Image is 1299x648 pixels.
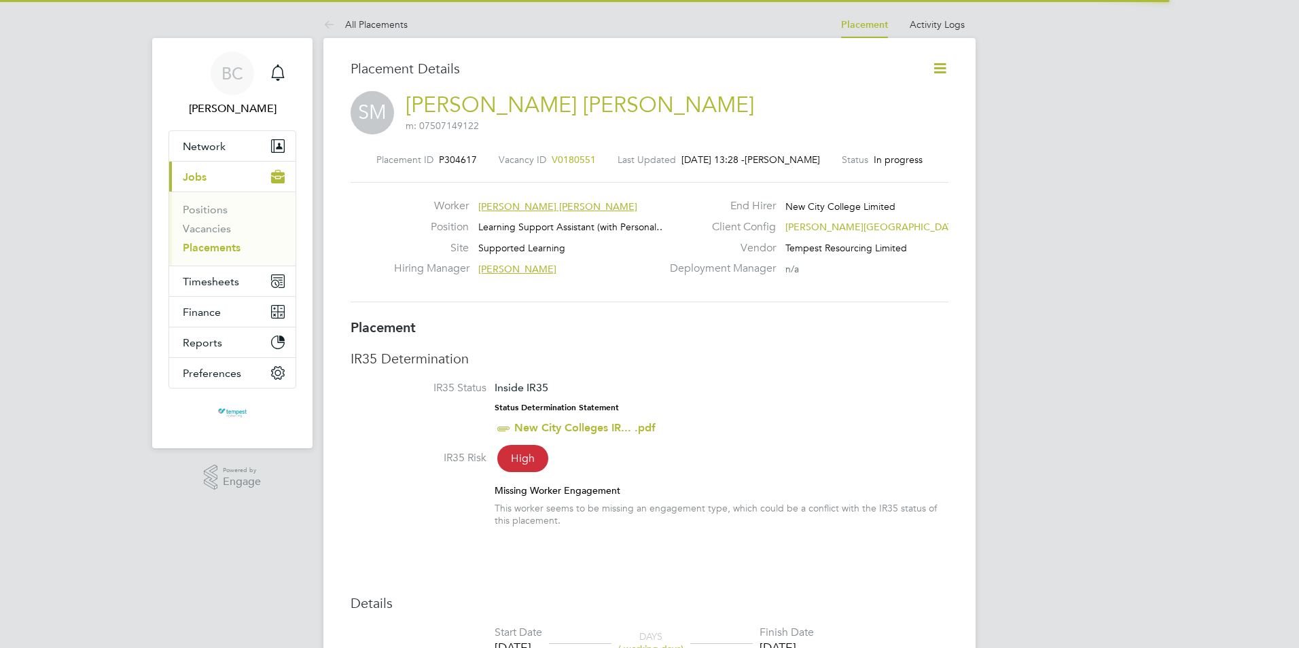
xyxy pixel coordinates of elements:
[351,319,416,336] b: Placement
[499,154,546,166] label: Vacancy ID
[183,241,241,254] a: Placements
[183,170,207,183] span: Jobs
[760,626,814,640] div: Finish Date
[152,38,313,448] nav: Main navigation
[351,91,394,134] span: SM
[874,154,923,166] span: In progress
[910,18,965,31] a: Activity Logs
[478,200,637,213] span: [PERSON_NAME] [PERSON_NAME]
[495,484,948,497] div: Missing Worker Engagement
[394,199,469,213] label: Worker
[495,502,948,526] div: This worker seems to be missing an engagement type, which could be a conflict with the IR35 statu...
[478,263,556,275] span: [PERSON_NAME]
[841,19,888,31] a: Placement
[495,403,619,412] strong: Status Determination Statement
[514,421,656,434] a: New City Colleges IR... .pdf
[183,275,239,288] span: Timesheets
[351,594,948,612] h3: Details
[323,18,408,31] a: All Placements
[376,154,433,166] label: Placement ID
[351,381,486,395] label: IR35 Status
[169,131,296,161] button: Network
[495,626,542,640] div: Start Date
[785,221,961,233] span: [PERSON_NAME][GEOGRAPHIC_DATA]
[497,445,548,472] span: High
[183,140,226,153] span: Network
[217,402,247,424] img: tempestresourcing-logo-retina.png
[351,451,486,465] label: IR35 Risk
[168,402,296,424] a: Go to home page
[785,200,895,213] span: New City College Limited
[842,154,868,166] label: Status
[785,263,799,275] span: n/a
[183,222,231,235] a: Vacancies
[223,476,261,488] span: Engage
[662,199,776,213] label: End Hirer
[478,221,666,233] span: Learning Support Assistant (with Personal…
[618,154,676,166] label: Last Updated
[662,262,776,276] label: Deployment Manager
[351,350,948,367] h3: IR35 Determination
[439,154,477,166] span: P304617
[406,92,754,118] a: [PERSON_NAME] [PERSON_NAME]
[183,306,221,319] span: Finance
[662,241,776,255] label: Vendor
[745,154,820,166] span: [PERSON_NAME]
[681,154,745,166] span: [DATE] 13:28 -
[169,266,296,296] button: Timesheets
[351,60,911,77] h3: Placement Details
[495,381,548,394] span: Inside IR35
[169,297,296,327] button: Finance
[169,192,296,266] div: Jobs
[394,241,469,255] label: Site
[204,465,262,490] a: Powered byEngage
[394,220,469,234] label: Position
[168,52,296,117] a: BC[PERSON_NAME]
[169,162,296,192] button: Jobs
[662,220,776,234] label: Client Config
[221,65,243,82] span: BC
[183,203,228,216] a: Positions
[183,367,241,380] span: Preferences
[406,120,479,132] span: m: 07507149122
[478,242,565,254] span: Supported Learning
[394,262,469,276] label: Hiring Manager
[223,465,261,476] span: Powered by
[169,327,296,357] button: Reports
[552,154,596,166] span: V0180551
[168,101,296,117] span: Becky Crawley
[785,242,907,254] span: Tempest Resourcing Limited
[169,358,296,388] button: Preferences
[183,336,222,349] span: Reports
